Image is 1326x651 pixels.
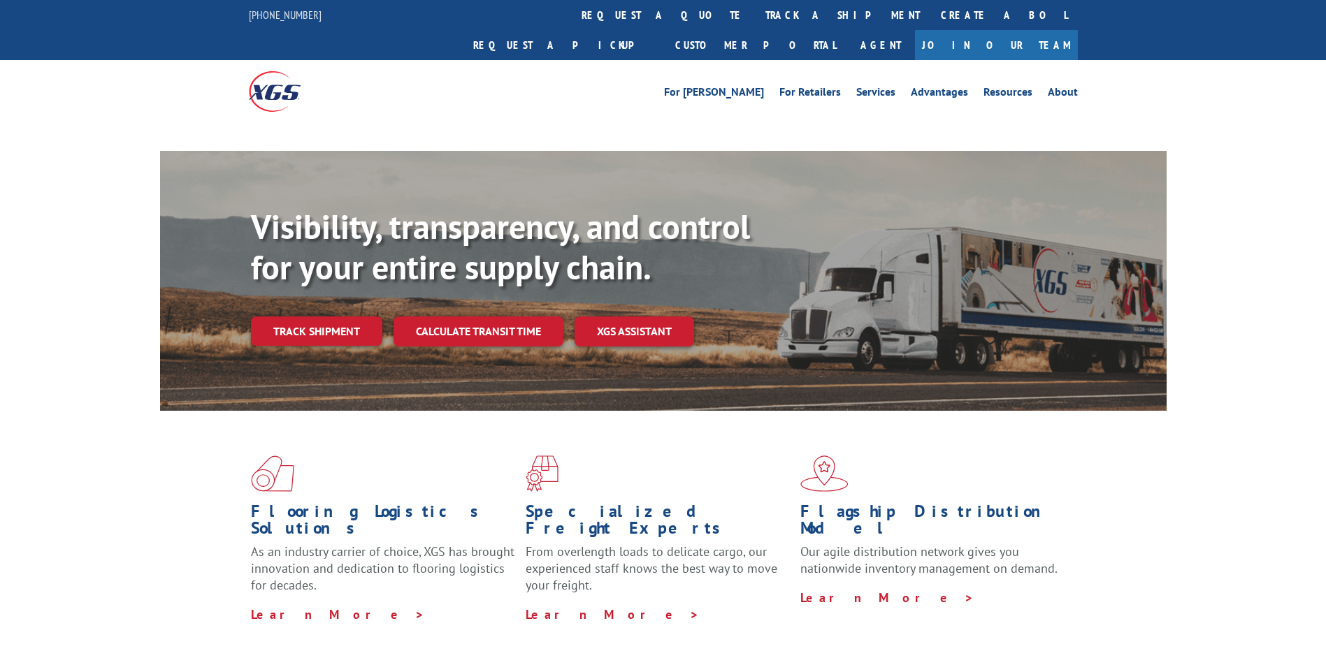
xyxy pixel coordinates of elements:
[526,503,790,543] h1: Specialized Freight Experts
[665,30,846,60] a: Customer Portal
[800,590,974,606] a: Learn More >
[526,455,558,492] img: xgs-icon-focused-on-flooring-red
[463,30,665,60] a: Request a pickup
[911,87,968,102] a: Advantages
[526,543,790,606] p: From overlength loads to delicate cargo, our experienced staff knows the best way to move your fr...
[394,316,563,346] a: Calculate transit time
[251,606,425,622] a: Learn More >
[846,30,915,60] a: Agent
[800,455,849,492] img: xgs-icon-flagship-distribution-model-red
[575,316,694,346] a: XGS ASSISTANT
[983,87,1032,102] a: Resources
[779,87,841,102] a: For Retailers
[249,8,322,22] a: [PHONE_NUMBER]
[251,316,382,346] a: Track shipment
[526,606,700,622] a: Learn More >
[915,30,1078,60] a: Join Our Team
[800,543,1058,576] span: Our agile distribution network gives you nationwide inventory management on demand.
[251,205,750,288] b: Visibility, transparency, and control for your entire supply chain.
[251,543,514,593] span: As an industry carrier of choice, XGS has brought innovation and dedication to flooring logistics...
[800,503,1065,543] h1: Flagship Distribution Model
[856,87,895,102] a: Services
[664,87,764,102] a: For [PERSON_NAME]
[251,503,515,543] h1: Flooring Logistics Solutions
[1048,87,1078,102] a: About
[251,455,294,492] img: xgs-icon-total-supply-chain-intelligence-red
